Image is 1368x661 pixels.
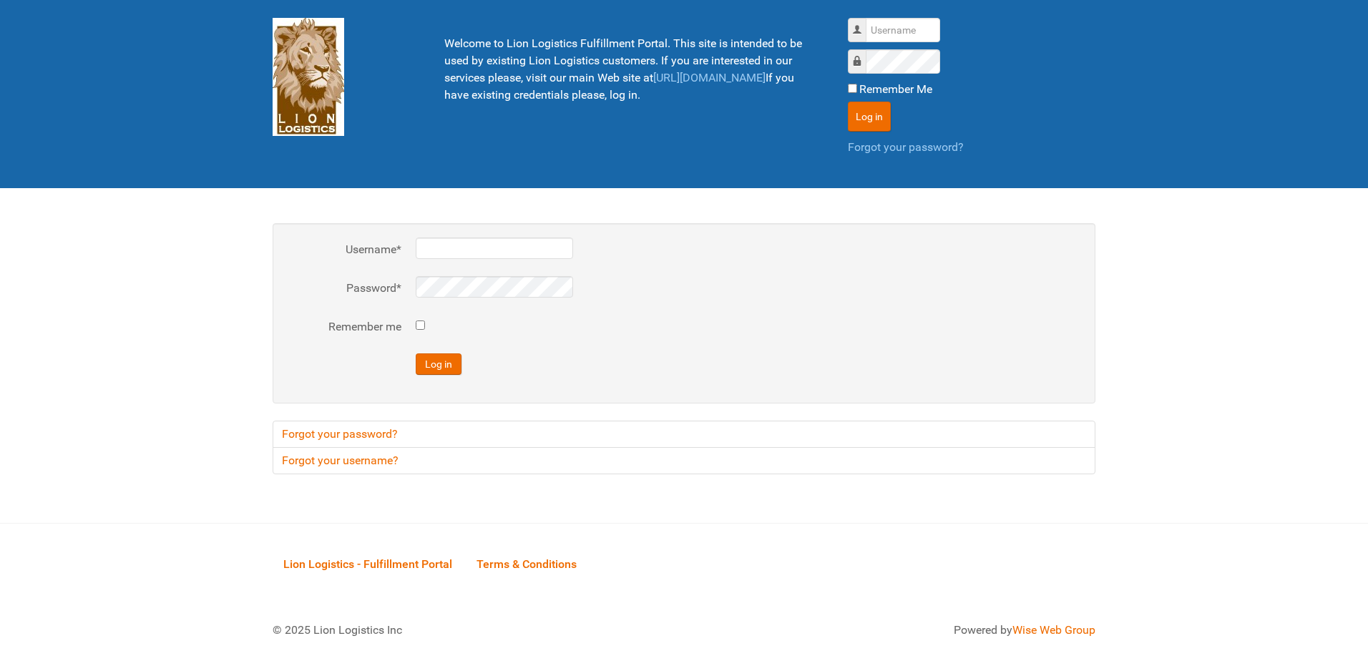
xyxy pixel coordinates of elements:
[273,18,344,136] img: Lion Logistics
[848,102,891,132] button: Log in
[1012,623,1095,637] a: Wise Web Group
[848,140,964,154] a: Forgot your password?
[859,81,932,98] label: Remember Me
[273,69,344,83] a: Lion Logistics
[287,241,401,258] label: Username
[866,18,940,42] input: Username
[273,447,1095,474] a: Forgot your username?
[477,557,577,571] span: Terms & Conditions
[653,71,766,84] a: [URL][DOMAIN_NAME]
[444,35,812,104] p: Welcome to Lion Logistics Fulfillment Portal. This site is intended to be used by existing Lion L...
[273,421,1095,448] a: Forgot your password?
[273,542,463,586] a: Lion Logistics - Fulfillment Portal
[287,318,401,336] label: Remember me
[287,280,401,297] label: Password
[862,22,863,23] label: Username
[466,542,587,586] a: Terms & Conditions
[283,557,452,571] span: Lion Logistics - Fulfillment Portal
[702,622,1095,639] div: Powered by
[262,611,677,650] div: © 2025 Lion Logistics Inc
[416,353,461,375] button: Log in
